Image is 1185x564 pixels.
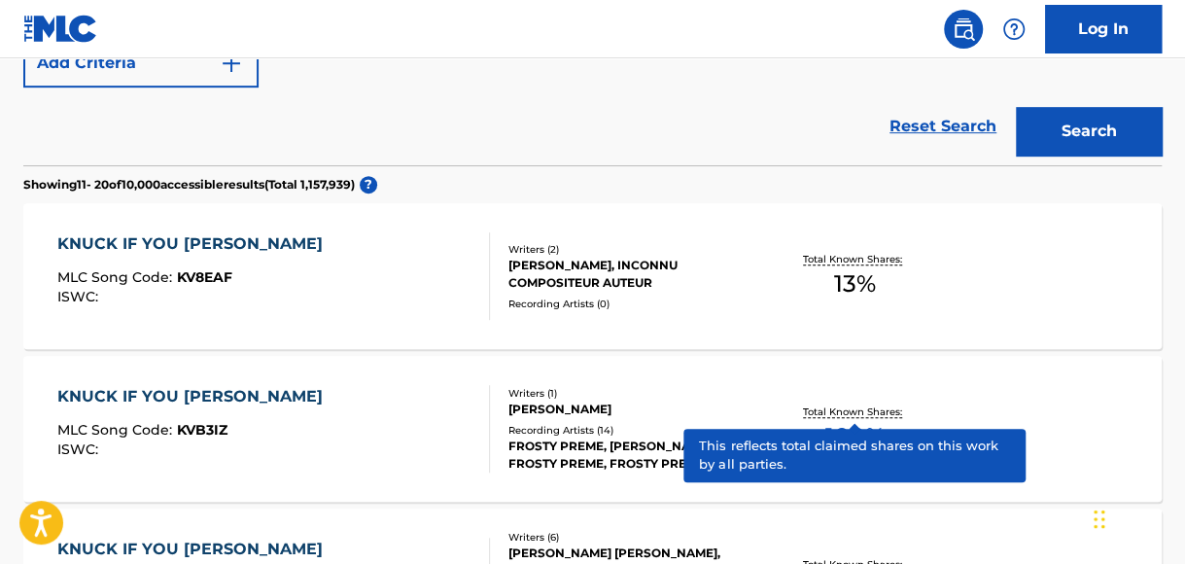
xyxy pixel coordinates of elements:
[23,15,98,43] img: MLC Logo
[834,266,876,301] span: 13 %
[177,421,227,439] span: KVB3IZ
[825,419,885,454] span: 100 %
[952,18,975,41] img: search
[57,268,177,286] span: MLC Song Code :
[1016,107,1162,156] button: Search
[803,405,907,419] p: Total Known Shares:
[1088,471,1185,564] iframe: Chat Widget
[508,401,760,418] div: [PERSON_NAME]
[1045,5,1162,53] a: Log In
[23,39,259,88] button: Add Criteria
[508,423,760,438] div: Recording Artists ( 14 )
[23,176,355,194] p: Showing 11 - 20 of 10,000 accessible results (Total 1,157,939 )
[57,385,332,408] div: KNUCK IF YOU [PERSON_NAME]
[1002,18,1026,41] img: help
[508,530,760,545] div: Writers ( 6 )
[23,356,1162,502] a: KNUCK IF YOU [PERSON_NAME]MLC Song Code:KVB3IZISWC:Writers (1)[PERSON_NAME]Recording Artists (14)...
[57,232,332,256] div: KNUCK IF YOU [PERSON_NAME]
[508,257,760,292] div: [PERSON_NAME], INCONNU COMPOSITEUR AUTEUR
[944,10,983,49] a: Public Search
[23,203,1162,349] a: KNUCK IF YOU [PERSON_NAME]MLC Song Code:KV8EAFISWC:Writers (2)[PERSON_NAME], INCONNU COMPOSITEUR ...
[57,288,103,305] span: ISWC :
[508,297,760,311] div: Recording Artists ( 0 )
[994,10,1033,49] div: Help
[177,268,232,286] span: KV8EAF
[508,386,760,401] div: Writers ( 1 )
[803,252,907,266] p: Total Known Shares:
[508,438,760,473] div: FROSTY PREME, [PERSON_NAME], FROSTY PREME, FROSTY PREME, FROSTY PREME
[1094,490,1105,548] div: Drag
[57,441,103,458] span: ISWC :
[880,105,1006,148] a: Reset Search
[57,538,332,561] div: KNUCK IF YOU [PERSON_NAME]
[508,242,760,257] div: Writers ( 2 )
[57,421,177,439] span: MLC Song Code :
[220,52,243,75] img: 9d2ae6d4665cec9f34b9.svg
[360,176,377,194] span: ?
